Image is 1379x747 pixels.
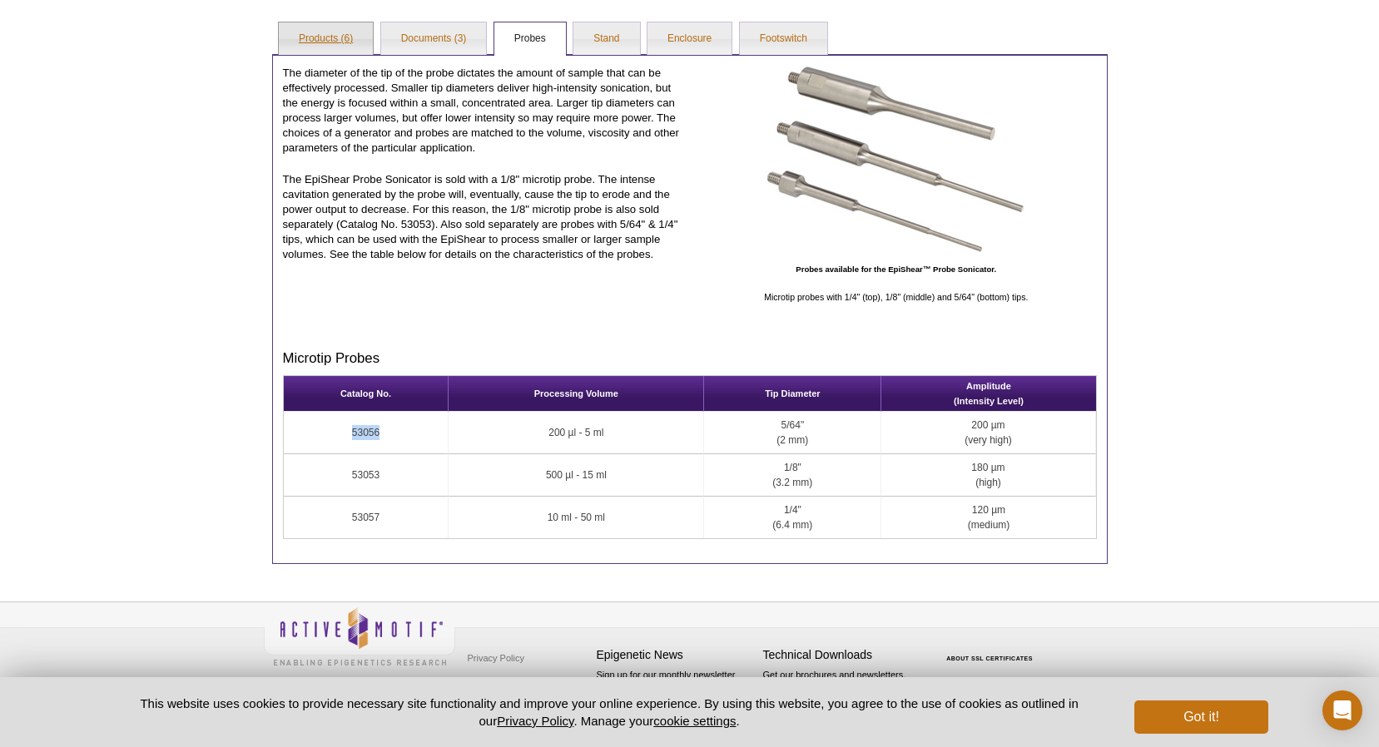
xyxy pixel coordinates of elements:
a: Privacy Policy [464,646,528,670]
th: (Intensity Level) [881,376,1095,412]
b: Processing Volume [534,388,618,398]
b: Tip Diameter [765,388,820,398]
a: Terms & Conditions [464,670,551,695]
td: 53056 [284,412,449,454]
td: 180 µm (high) [881,454,1095,497]
img: EpiShear Probes [766,66,1026,253]
p: Get our brochures and newsletters, or request them by mail. [763,668,921,710]
td: 5/64" (2 mm) [704,412,881,454]
td: 53057 [284,497,449,538]
p: Sign up for our monthly newsletter highlighting recent publications in the field of epigenetics. [597,668,755,725]
div: Open Intercom Messenger [1322,690,1362,730]
span: Microtip probes with 1/4" (top), 1/8" (middle) and 5/64" (bottom) tips. [764,292,1028,302]
a: Enclosure [647,22,732,56]
td: 1/8" (3.2 mm) [704,454,881,497]
td: 200 µl - 5 ml [449,412,704,454]
p: The EpiShear Probe Sonicator is sold with a 1/8" microtip probe. The intense cavitation generated... [283,172,684,262]
img: Active Motif, [264,602,455,670]
b: Amplitude [966,381,1011,391]
strong: Probes available for the EpiShear™ Probe Sonicator. [796,265,996,274]
td: 1/4" (6.4 mm) [704,497,881,538]
a: Privacy Policy [497,714,573,728]
a: ABOUT SSL CERTIFICATES [946,655,1033,661]
td: 500 µl - 15 ml [449,454,704,497]
a: Documents (3) [381,22,487,56]
td: 10 ml - 50 ml [449,497,704,538]
td: 53053 [284,454,449,497]
b: Catalog No. [340,388,391,398]
h3: Microtip Probes [283,350,1097,367]
button: Got it! [1134,700,1267,734]
h4: Epigenetic News [597,648,755,662]
table: Click to Verify - This site chose Symantec SSL for secure e-commerce and confidential communicati... [930,631,1054,668]
a: Footswitch [740,22,827,56]
p: The diameter of the tip of the probe dictates the amount of sample that can be effectively proces... [283,66,684,156]
a: Probes [494,22,566,56]
h4: Technical Downloads [763,648,921,662]
button: cookie settings [653,714,736,728]
td: 120 µm (medium) [881,497,1095,538]
td: 200 µm (very high) [881,412,1095,454]
p: This website uses cookies to provide necessary site functionality and improve your online experie... [112,695,1108,730]
a: Products (6) [279,22,373,56]
a: Stand [573,22,639,56]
